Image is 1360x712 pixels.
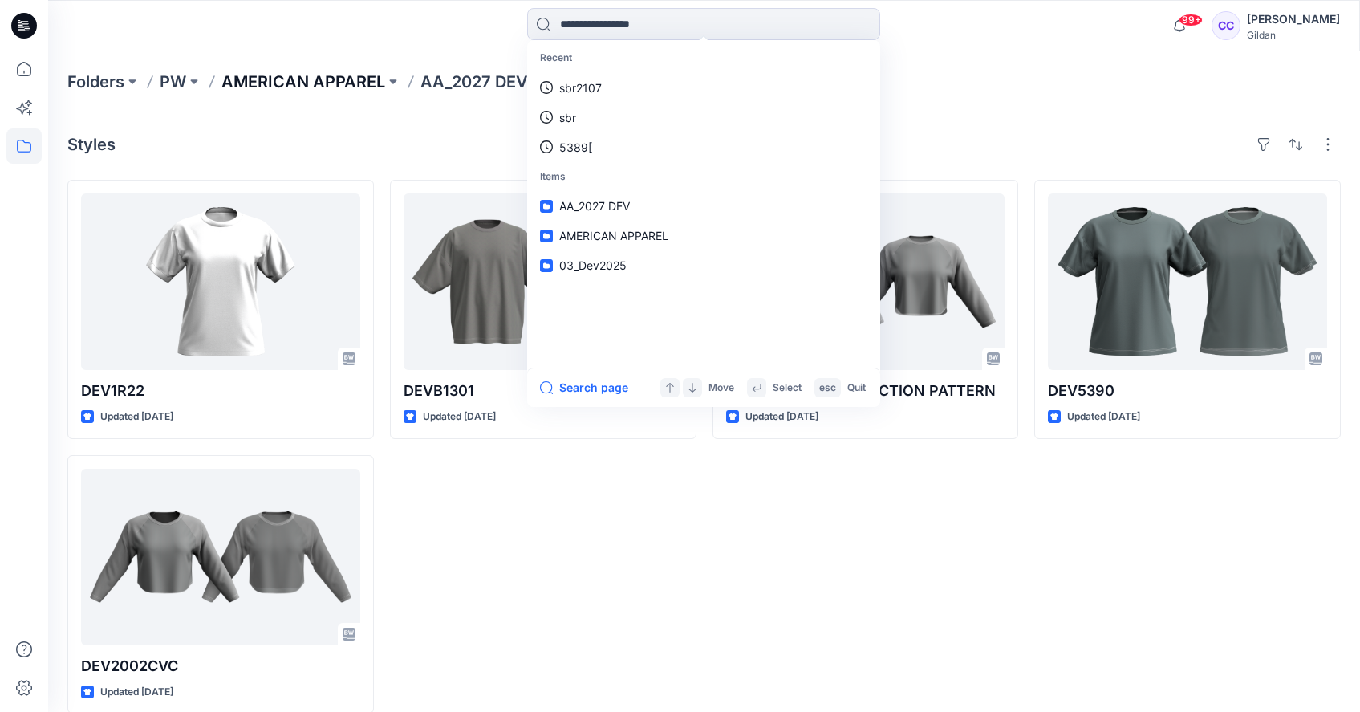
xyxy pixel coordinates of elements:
a: DEV5390 [1048,193,1327,370]
span: 03_Dev2025 [559,258,627,272]
a: 03_Dev2025 [530,250,877,280]
p: Updated [DATE] [745,409,818,425]
span: AA_2027 DEV [559,199,630,213]
p: sbr [559,109,576,126]
p: Updated [DATE] [100,409,173,425]
h4: Styles [67,135,116,154]
p: esc [819,380,836,397]
a: sbr [530,103,877,132]
p: Select [773,380,802,397]
p: sbr2107 [559,79,602,96]
a: PW [160,71,186,93]
span: AMERICAN APPAREL [559,229,668,242]
p: Move [708,380,734,397]
a: AA_2027 DEV [530,191,877,221]
p: Updated [DATE] [100,684,173,701]
p: 5389[ [559,139,592,156]
p: AA_2027 DEV [420,71,528,93]
a: 5389[ [530,132,877,162]
a: AMERICAN APPAREL [530,221,877,250]
a: sbr2107 [530,73,877,103]
div: CC [1212,11,1240,40]
p: DEV1R22 [81,380,360,402]
p: Recent [530,43,877,73]
p: Updated [DATE] [1067,409,1140,425]
a: DEV2002CVC [81,469,360,645]
p: Items [530,162,877,192]
a: DEV1R22 [81,193,360,370]
div: Gildan [1247,29,1340,41]
p: Quit [847,380,866,397]
p: DEV5390 [1048,380,1327,402]
a: Folders [67,71,124,93]
a: AMERICAN APPAREL [221,71,385,93]
div: [PERSON_NAME] [1247,10,1340,29]
p: Updated [DATE] [423,409,496,425]
p: DEV2002CVC [81,655,360,677]
p: DEVB1301 [404,380,683,402]
span: 99+ [1179,14,1203,26]
button: Search page [540,378,628,397]
a: DEVB1301 [404,193,683,370]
